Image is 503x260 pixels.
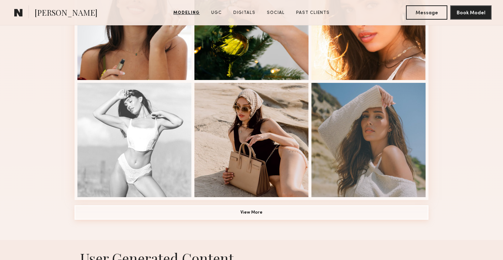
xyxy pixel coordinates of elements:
[230,10,258,16] a: Digitals
[450,9,492,15] a: Book Model
[293,10,332,16] a: Past Clients
[208,10,225,16] a: UGC
[450,5,492,20] button: Book Model
[75,205,428,220] button: View More
[406,5,447,20] button: Message
[264,10,288,16] a: Social
[171,10,203,16] a: Modeling
[35,7,97,20] span: [PERSON_NAME]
